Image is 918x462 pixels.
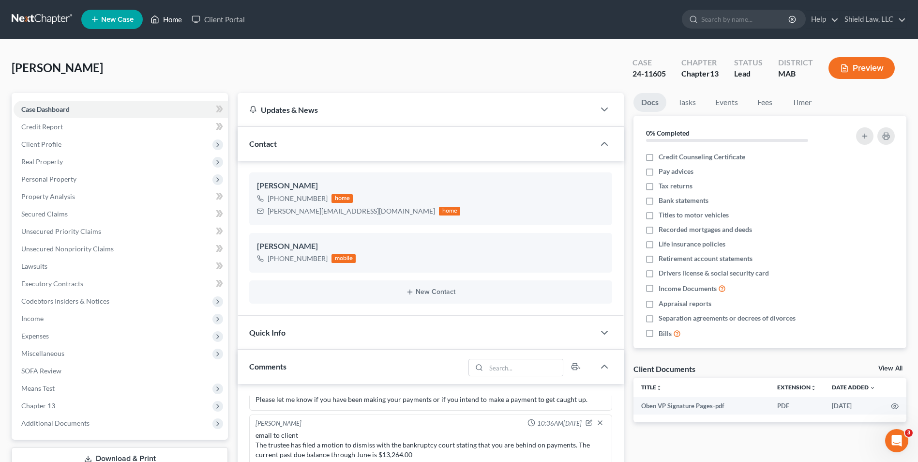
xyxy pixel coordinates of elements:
[268,206,435,216] div: [PERSON_NAME][EMAIL_ADDRESS][DOMAIN_NAME]
[439,207,460,216] div: home
[249,328,286,337] span: Quick Info
[21,227,101,235] span: Unsecured Priority Claims
[659,196,708,205] span: Bank statements
[249,139,277,148] span: Contact
[21,367,61,375] span: SOFA Review
[659,167,693,176] span: Pay advices
[101,16,134,23] span: New Case
[14,223,228,240] a: Unsecured Priority Claims
[734,68,763,79] div: Lead
[659,313,796,323] span: Separation agreements or decrees of divorces
[14,205,228,223] a: Secured Claims
[21,192,75,200] span: Property Analysis
[268,254,328,263] div: [PHONE_NUMBER]
[187,11,250,28] a: Client Portal
[632,57,666,68] div: Case
[659,268,769,278] span: Drivers license & social security card
[257,241,604,252] div: [PERSON_NAME]
[777,384,816,391] a: Extensionunfold_more
[681,68,719,79] div: Chapter
[670,93,704,112] a: Tasks
[14,101,228,118] a: Case Dashboard
[905,429,913,437] span: 3
[641,384,662,391] a: Titleunfold_more
[21,314,44,323] span: Income
[21,140,61,148] span: Client Profile
[659,152,745,162] span: Credit Counseling Certificate
[331,254,356,263] div: mobile
[632,68,666,79] div: 24-11605
[769,397,824,415] td: PDF
[659,239,725,249] span: Life insurance policies
[659,299,711,308] span: Appraisal reports
[21,105,70,113] span: Case Dashboard
[21,245,114,253] span: Unsecured Nonpriority Claims
[537,419,582,428] span: 10:36AM[DATE]
[659,284,717,293] span: Income Documents
[710,69,719,78] span: 13
[256,419,301,429] div: [PERSON_NAME]
[486,359,563,376] input: Search...
[21,419,90,427] span: Additional Documents
[21,210,68,218] span: Secured Claims
[633,364,695,374] div: Client Documents
[659,329,672,339] span: Bills
[14,275,228,293] a: Executory Contracts
[249,362,286,371] span: Comments
[257,288,604,296] button: New Contact
[878,365,903,372] a: View All
[12,61,103,75] span: [PERSON_NAME]
[21,349,64,357] span: Miscellaneous
[750,93,781,112] a: Fees
[646,129,690,137] strong: 0% Completed
[824,397,883,415] td: [DATE]
[14,258,228,275] a: Lawsuits
[885,429,908,452] iframe: Intercom live chat
[828,57,895,79] button: Preview
[21,279,83,288] span: Executory Contracts
[21,401,55,410] span: Chapter 13
[656,385,662,391] i: unfold_more
[257,180,604,192] div: [PERSON_NAME]
[701,10,790,28] input: Search by name...
[659,225,752,234] span: Recorded mortgages and deeds
[21,157,63,166] span: Real Property
[21,332,49,340] span: Expenses
[21,297,109,305] span: Codebtors Insiders & Notices
[146,11,187,28] a: Home
[778,68,813,79] div: MAB
[811,385,816,391] i: unfold_more
[14,362,228,380] a: SOFA Review
[633,397,769,415] td: Oben VP Signature Pages-pdf
[806,11,839,28] a: Help
[21,262,47,270] span: Lawsuits
[840,11,906,28] a: Shield Law, LLC
[633,93,666,112] a: Docs
[784,93,819,112] a: Timer
[870,385,875,391] i: expand_more
[734,57,763,68] div: Status
[832,384,875,391] a: Date Added expand_more
[14,118,228,136] a: Credit Report
[659,181,692,191] span: Tax returns
[249,105,583,115] div: Updates & News
[14,240,228,258] a: Unsecured Nonpriority Claims
[681,57,719,68] div: Chapter
[21,384,55,392] span: Means Test
[659,210,729,220] span: Titles to motor vehicles
[659,254,752,263] span: Retirement account statements
[21,123,63,131] span: Credit Report
[21,175,76,183] span: Personal Property
[268,194,328,203] div: [PHONE_NUMBER]
[778,57,813,68] div: District
[14,188,228,205] a: Property Analysis
[707,93,746,112] a: Events
[331,194,353,203] div: home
